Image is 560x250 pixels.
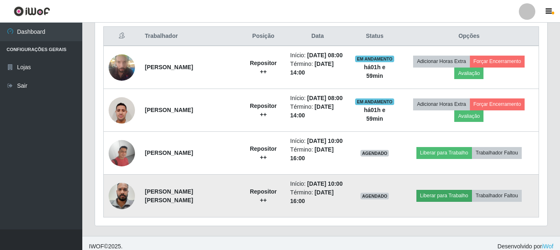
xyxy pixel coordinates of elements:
strong: Repositor ++ [250,60,277,75]
th: Trabalhador [140,27,241,46]
strong: [PERSON_NAME] [145,107,193,113]
time: [DATE] 10:00 [307,180,343,187]
strong: [PERSON_NAME] [145,64,193,70]
li: Início: [290,94,345,103]
time: [DATE] 10:00 [307,138,343,144]
img: 1749045235898.jpeg [109,93,135,128]
button: Forçar Encerramento [470,98,525,110]
th: Posição [241,27,285,46]
button: Liberar para Trabalho [416,147,472,159]
li: Início: [290,51,345,60]
img: 1759789193399.jpeg [109,178,135,213]
strong: Repositor ++ [250,103,277,118]
button: Liberar para Trabalho [416,190,472,201]
th: Data [285,27,350,46]
button: Trabalhador Faltou [472,190,522,201]
li: Término: [290,188,345,206]
li: Término: [290,145,345,163]
strong: [PERSON_NAME] [PERSON_NAME] [145,188,193,203]
img: 1746535301909.jpeg [109,50,135,85]
span: AGENDADO [360,150,389,157]
time: [DATE] 08:00 [307,95,343,101]
time: [DATE] 08:00 [307,52,343,58]
strong: há 01 h e 59 min [364,64,385,79]
button: Adicionar Horas Extra [413,56,469,67]
li: Término: [290,103,345,120]
strong: Repositor ++ [250,188,277,203]
button: Avaliação [454,110,483,122]
button: Trabalhador Faltou [472,147,522,159]
img: 1710898857944.jpeg [109,140,135,166]
li: Término: [290,60,345,77]
button: Avaliação [454,68,483,79]
li: Início: [290,137,345,145]
th: Status [350,27,399,46]
strong: Repositor ++ [250,145,277,161]
button: Adicionar Horas Extra [413,98,469,110]
a: iWof [542,243,553,250]
strong: [PERSON_NAME] [145,150,193,156]
span: EM ANDAMENTO [355,56,394,62]
span: EM ANDAMENTO [355,98,394,105]
strong: há 01 h e 59 min [364,107,385,122]
button: Forçar Encerramento [470,56,525,67]
li: Início: [290,180,345,188]
img: CoreUI Logo [14,6,50,16]
th: Opções [400,27,539,46]
span: IWOF [89,243,104,250]
span: AGENDADO [360,193,389,199]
